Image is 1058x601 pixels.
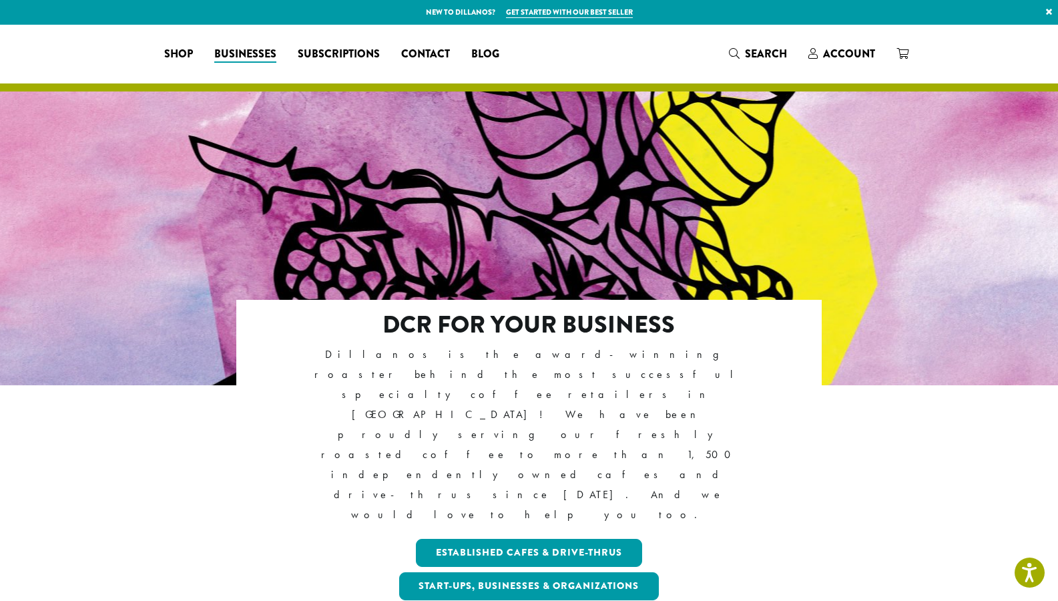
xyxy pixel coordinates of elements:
[401,46,450,63] span: Contact
[164,46,193,63] span: Shop
[745,46,787,61] span: Search
[471,46,499,63] span: Blog
[416,539,642,567] a: Established Cafes & Drive-Thrus
[718,43,798,65] a: Search
[214,46,276,63] span: Businesses
[154,43,204,65] a: Shop
[294,311,764,339] h2: DCR FOR YOUR BUSINESS
[506,7,633,18] a: Get started with our best seller
[823,46,875,61] span: Account
[294,345,764,526] p: Dillanos is the award-winning roaster behind the most successful specialty coffee retailers in [G...
[399,572,659,600] a: Start-ups, Businesses & Organizations
[298,46,380,63] span: Subscriptions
